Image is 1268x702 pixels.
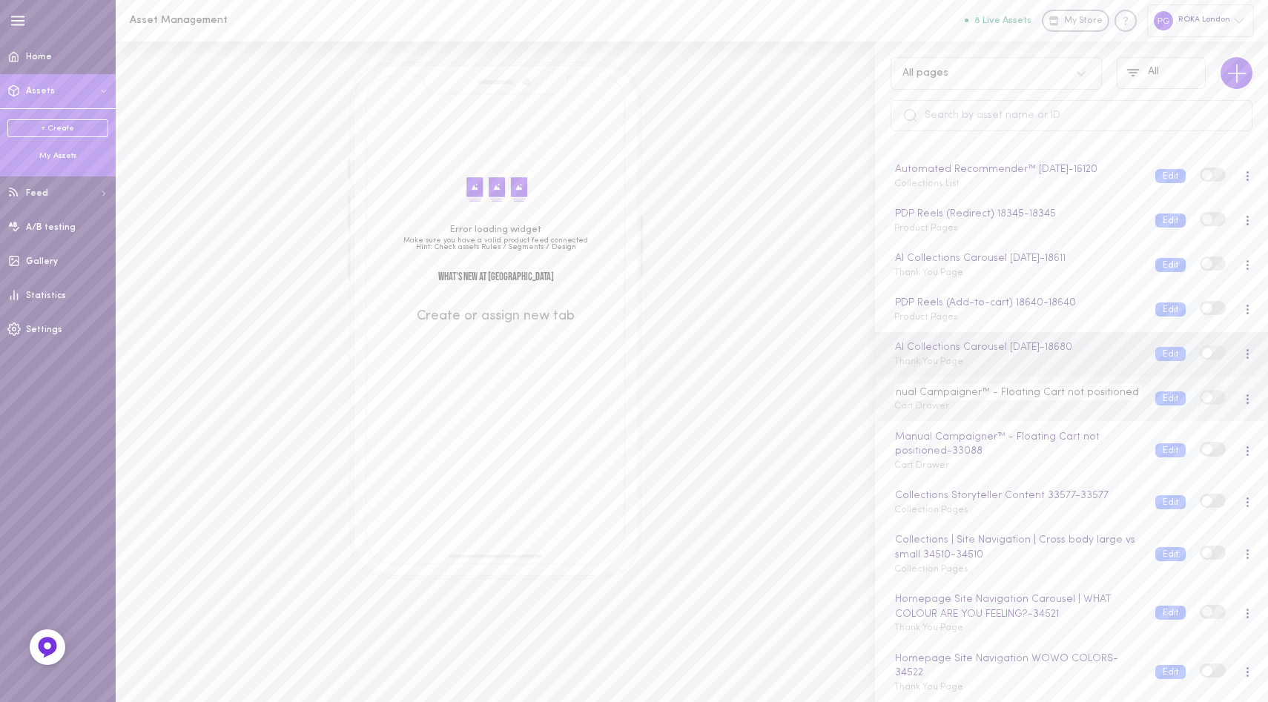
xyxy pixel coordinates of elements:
span: Thank You Page [894,683,963,692]
span: Statistics [26,291,66,300]
span: Feed [26,189,48,198]
span: Collection Pages [894,506,968,514]
div: AI Collections Carousel [DATE] - 18611 [892,251,1141,267]
button: Edit [1155,495,1186,509]
span: Collection Pages [894,565,968,574]
span: Gallery [26,257,58,266]
img: Feedback Button [36,636,59,658]
button: All [1117,57,1206,89]
span: Collections List [894,179,960,188]
button: Edit [1155,169,1186,183]
span: Settings [26,325,62,334]
h2: WHAT'S NEW AT [GEOGRAPHIC_DATA] [369,272,624,283]
span: Product Pages [894,313,958,322]
button: Edit [1155,347,1186,361]
div: ROKA London [1147,4,1254,36]
div: My Assets [7,150,108,162]
button: Edit [1155,547,1186,561]
div: Hint: Check assets Rules / Segments / Design [369,244,624,251]
div: Make sure you have a valid product feed connected [369,237,624,245]
span: My Store [1064,15,1103,28]
span: Thank You Page [894,268,963,277]
a: My Store [1042,10,1109,32]
h1: Asset Management [130,15,374,26]
img: image [455,166,538,211]
div: PDP Reels (Redirect) 18345 - 18345 [892,206,1141,222]
div: Collections | Site Navigation | Cross body large vs small 34510 - 34510 [892,532,1141,563]
span: Error loading widget [450,225,541,234]
button: Edit [1155,302,1186,317]
span: Cart Drawer [894,461,949,470]
button: Edit [1155,665,1186,679]
div: AI Collections Carousel [DATE] - 18680 [892,340,1141,356]
div: Homepage Site Navigation WOWO COLORS - 34522 [892,651,1141,681]
button: Edit [1155,213,1186,228]
div: Manual Campaigner™ - Floating Cart not positioned - 33088 [892,429,1141,460]
div: All pages [902,68,948,79]
span: Cart Drawer [894,402,949,411]
span: Product Pages [894,224,958,233]
div: Create or assign new tab [369,294,624,339]
button: Edit [1155,258,1186,272]
input: Search by asset name or ID [891,100,1252,131]
div: PDP Reels (Add-to-cart) 18640 - 18640 [892,295,1141,311]
div: Automated Recommender™ [DATE] - 16120 [892,162,1141,178]
button: Edit [1155,391,1186,405]
a: 8 Live Assets [965,16,1042,26]
div: Knowledge center [1115,10,1137,32]
a: + Create [7,119,108,137]
span: Thank You Page [894,623,963,632]
div: Collections Storyteller Content 33577 - 33577 [892,488,1141,504]
span: Thank You Page [894,357,963,366]
span: A/B testing [26,223,76,232]
span: Home [26,53,52,62]
button: Edit [1155,443,1186,457]
button: Edit [1155,606,1186,620]
div: Homepage Site Navigation Carousel | WHAT COLOUR ARE YOU FEELING? - 34521 [892,592,1141,622]
span: Assets [26,87,55,96]
button: 8 Live Assets [965,16,1031,25]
